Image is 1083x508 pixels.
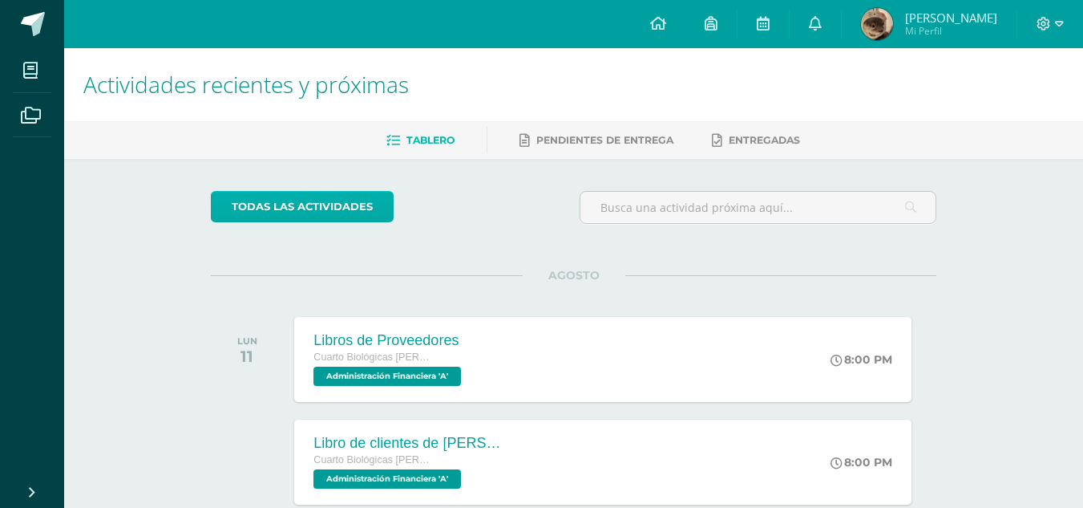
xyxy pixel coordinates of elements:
span: Mi Perfil [905,24,997,38]
div: Libro de clientes de [PERSON_NAME] [313,435,506,452]
span: Cuarto Biológicas [PERSON_NAME]. C.C.L.L. en Ciencias Biológicas [313,352,434,363]
a: Entregadas [712,128,800,153]
span: Administración Financiera 'A' [313,469,461,489]
div: LUN [237,335,257,347]
a: Pendientes de entrega [519,128,673,153]
span: Entregadas [729,134,800,146]
input: Busca una actividad próxima aquí... [580,192,936,223]
span: [PERSON_NAME] [905,10,997,26]
a: Tablero [386,128,455,153]
span: AGOSTO [523,268,625,282]
span: Tablero [406,134,455,146]
img: 4a7f54cfb78641ec56ee0249bd5416f7.png [861,8,893,40]
a: todas las Actividades [211,191,394,222]
div: 8:00 PM [830,455,892,469]
span: Actividades recientes y próximas [83,69,409,100]
div: Libros de Proveedores [313,332,465,349]
div: 11 [237,347,257,366]
span: Cuarto Biológicas [PERSON_NAME]. C.C.L.L. en Ciencias Biológicas [313,454,434,465]
div: 8:00 PM [830,352,892,367]
span: Administración Financiera 'A' [313,367,461,386]
span: Pendientes de entrega [536,134,673,146]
